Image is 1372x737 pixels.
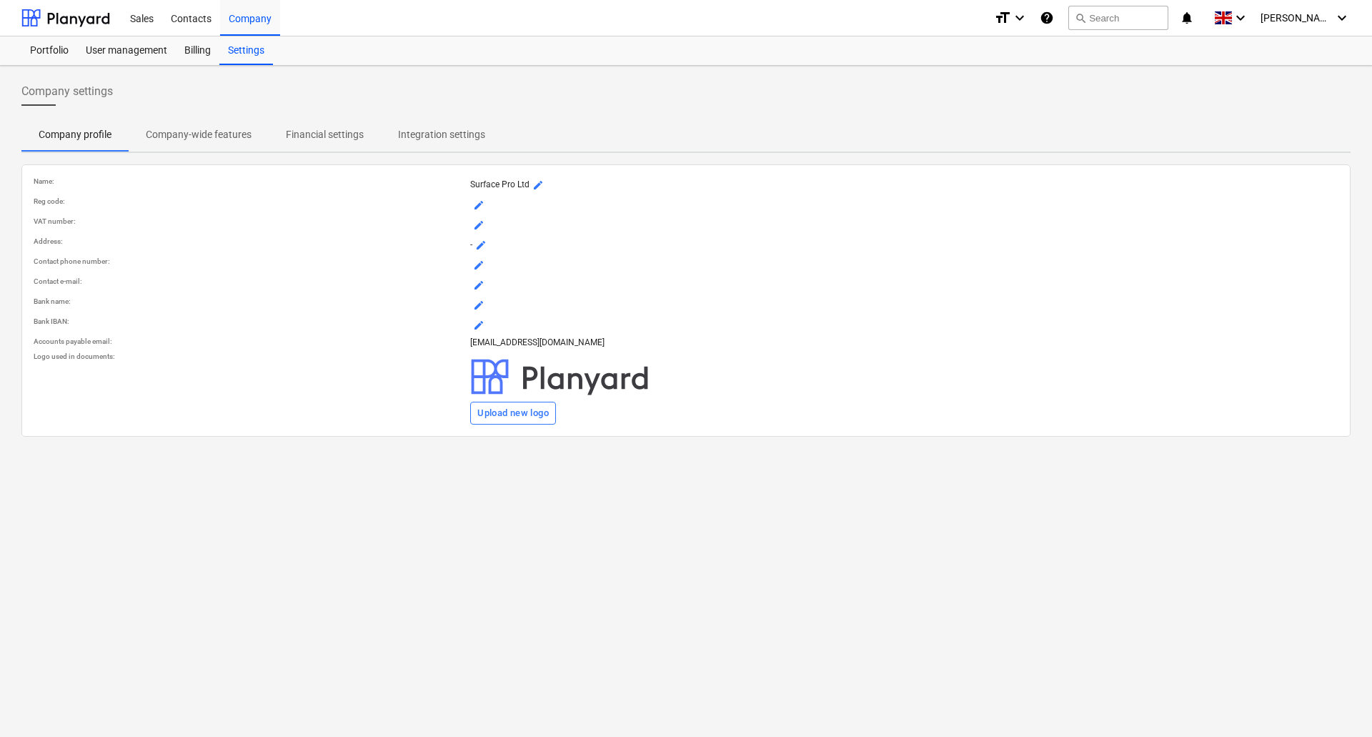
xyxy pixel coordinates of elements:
span: mode_edit [473,199,484,211]
p: Bank IBAN : [34,317,464,326]
i: format_size [994,9,1011,26]
span: mode_edit [473,259,484,271]
i: Knowledge base [1040,9,1054,26]
i: keyboard_arrow_down [1011,9,1028,26]
p: Integration settings [398,127,485,142]
span: mode_edit [475,239,487,251]
span: search [1075,12,1086,24]
p: Bank name : [34,297,464,306]
i: keyboard_arrow_down [1333,9,1351,26]
p: Name : [34,177,464,186]
p: VAT number : [34,217,464,226]
p: Contact e-mail : [34,277,464,286]
i: notifications [1180,9,1194,26]
span: mode_edit [473,280,484,291]
i: keyboard_arrow_down [1232,9,1249,26]
p: Address : [34,237,464,246]
p: Logo used in documents : [34,352,464,361]
p: Surface Pro Ltd [470,177,1338,194]
p: Accounts payable email : [34,337,464,346]
span: mode_edit [473,320,484,331]
span: mode_edit [532,179,544,191]
p: Reg code : [34,197,464,206]
button: Upload new logo [470,402,556,425]
p: Financial settings [286,127,364,142]
p: Company-wide features [146,127,252,142]
a: User management [77,36,176,65]
span: mode_edit [473,219,484,231]
div: Upload new logo [477,405,549,422]
p: Company profile [39,127,111,142]
p: [EMAIL_ADDRESS][DOMAIN_NAME] [470,337,1338,349]
a: Billing [176,36,219,65]
p: - [470,237,1338,254]
a: Settings [219,36,273,65]
span: Company settings [21,83,113,100]
span: mode_edit [473,300,484,311]
a: Portfolio [21,36,77,65]
span: [PERSON_NAME] [1261,12,1332,24]
p: Contact phone number : [34,257,464,266]
button: Search [1068,6,1168,30]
